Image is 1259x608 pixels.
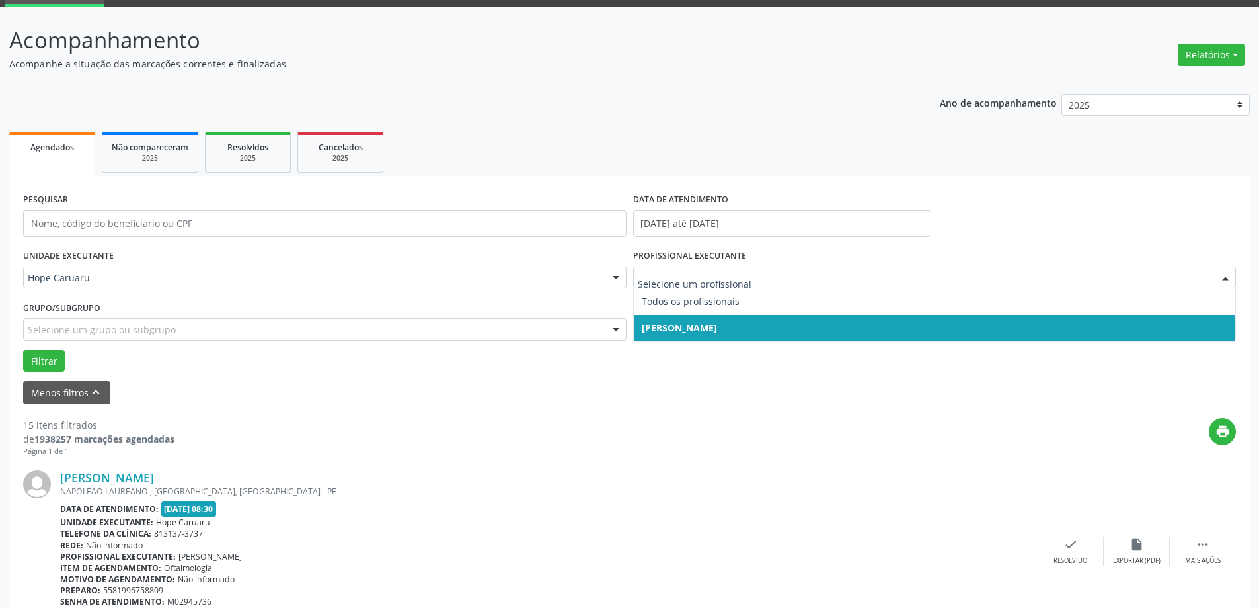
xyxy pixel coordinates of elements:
[23,446,174,457] div: Página 1 de 1
[164,562,212,574] span: Oftalmologia
[60,585,100,596] b: Preparo:
[638,271,1209,298] input: Selecione um profissional
[23,470,51,498] img: img
[1063,537,1078,552] i: check
[167,596,211,607] span: M02945736
[1113,556,1161,566] div: Exportar (PDF)
[940,94,1057,110] p: Ano de acompanhamento
[60,551,176,562] b: Profissional executante:
[1196,537,1210,552] i: 
[23,381,110,404] button: Menos filtroskeyboard_arrow_up
[23,190,68,210] label: PESQUISAR
[215,153,281,163] div: 2025
[28,271,599,284] span: Hope Caruaru
[23,350,65,372] button: Filtrar
[307,153,373,163] div: 2025
[633,190,728,210] label: DATA DE ATENDIMENTO
[28,323,176,337] span: Selecione um grupo ou subgrupo
[319,142,363,153] span: Cancelados
[60,470,154,485] a: [PERSON_NAME]
[112,153,188,163] div: 2025
[23,246,114,267] label: UNIDADE EXECUTANTE
[30,142,74,153] span: Agendados
[60,574,175,585] b: Motivo de agendamento:
[227,142,268,153] span: Resolvidos
[23,432,174,446] div: de
[1185,556,1221,566] div: Mais ações
[60,528,151,539] b: Telefone da clínica:
[112,142,188,153] span: Não compareceram
[1053,556,1087,566] div: Resolvido
[1215,424,1230,439] i: print
[642,322,717,334] span: [PERSON_NAME]
[34,433,174,445] strong: 1938257 marcações agendadas
[633,210,931,237] input: Selecione um intervalo
[178,551,242,562] span: [PERSON_NAME]
[161,501,217,517] span: [DATE] 08:30
[60,596,165,607] b: Senha de atendimento:
[156,517,210,528] span: Hope Caruaru
[86,540,143,551] span: Não informado
[633,246,746,267] label: PROFISSIONAL EXECUTANTE
[642,295,740,308] span: Todos os profissionais
[23,418,174,432] div: 15 itens filtrados
[178,574,235,585] span: Não informado
[23,210,627,237] input: Nome, código do beneficiário ou CPF
[1178,44,1245,66] button: Relatórios
[60,540,83,551] b: Rede:
[9,57,878,71] p: Acompanhe a situação das marcações correntes e finalizadas
[23,298,100,318] label: Grupo/Subgrupo
[60,486,1038,497] div: NAPOLEAO LAUREANO , [GEOGRAPHIC_DATA], [GEOGRAPHIC_DATA] - PE
[154,528,203,539] span: 813137-3737
[1209,418,1236,445] button: print
[60,517,153,528] b: Unidade executante:
[9,24,878,57] p: Acompanhamento
[60,503,159,515] b: Data de atendimento:
[89,385,103,400] i: keyboard_arrow_up
[1129,537,1144,552] i: insert_drive_file
[103,585,163,596] span: 5581996758809
[60,562,161,574] b: Item de agendamento:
